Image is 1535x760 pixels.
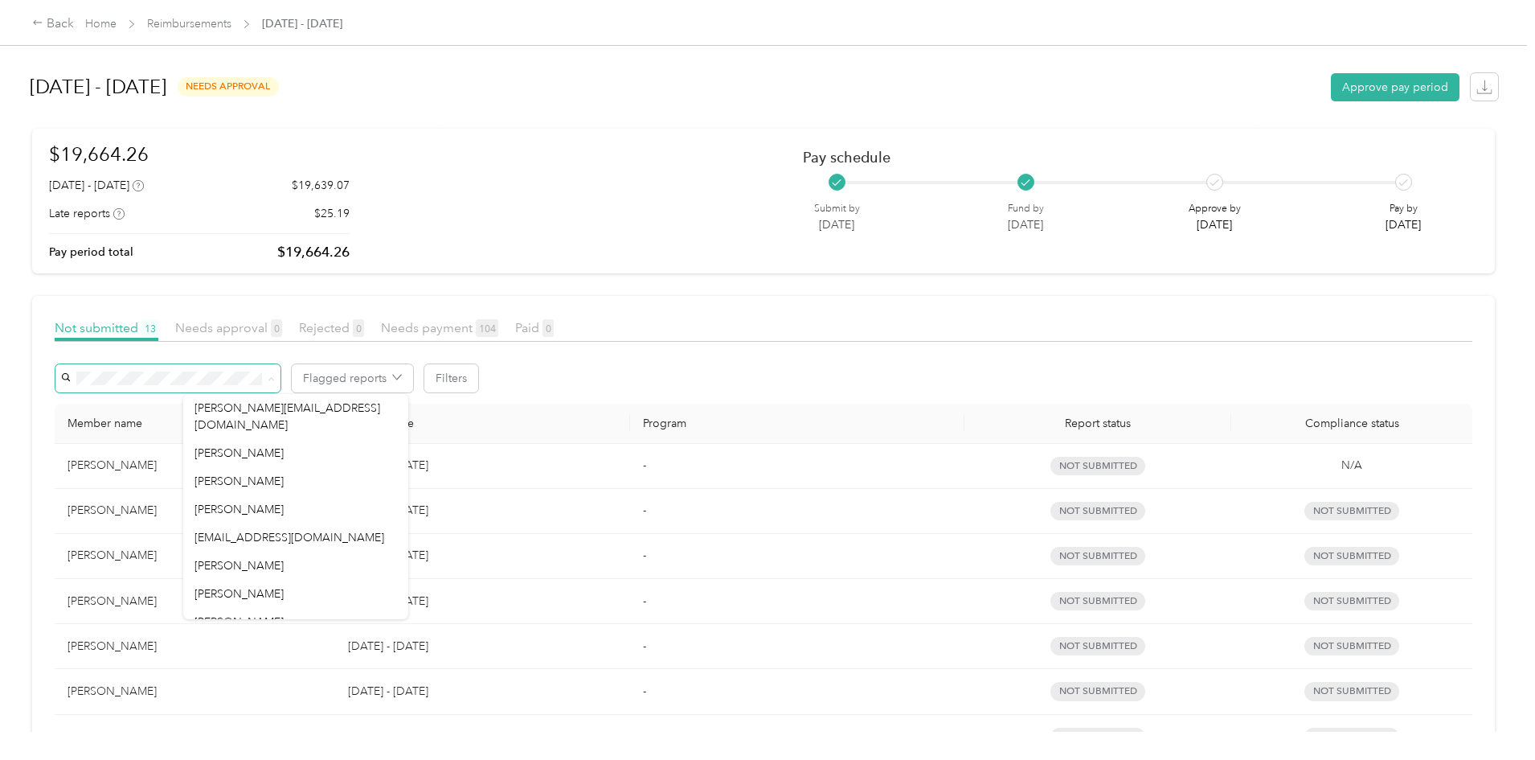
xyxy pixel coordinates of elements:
[1304,728,1399,746] span: Not submitted
[55,320,158,335] span: Not submitted
[194,474,284,488] span: [PERSON_NAME]
[1304,637,1399,655] span: Not submitted
[68,417,322,430] div: Member name
[977,417,1219,430] span: Report status
[1304,682,1399,700] span: Not submitted
[814,202,860,216] p: Submit by
[262,15,342,32] span: [DATE] - [DATE]
[424,364,478,392] button: Filters
[68,547,322,565] div: [PERSON_NAME]
[55,404,335,444] th: Member name
[1445,670,1535,760] iframe: Everlance-gr Chat Button Frame
[348,638,616,655] p: [DATE] - [DATE]
[630,579,964,624] td: -
[141,319,158,337] span: 13
[630,624,964,669] td: -
[1304,592,1399,610] span: Not submitted
[630,534,964,579] td: -
[1304,547,1399,565] span: Not submitted
[630,444,964,489] td: -
[194,446,284,460] span: [PERSON_NAME]
[68,683,322,700] div: [PERSON_NAME]
[175,320,282,335] span: Needs approval
[292,177,350,194] p: $19,639.07
[314,205,350,222] p: $25.19
[68,593,322,610] div: [PERSON_NAME]
[1050,547,1145,565] span: not submitted
[1008,216,1044,233] p: [DATE]
[1331,73,1459,101] button: Approve pay period
[277,242,350,262] p: $19,664.26
[1050,502,1145,520] span: not submitted
[194,401,380,432] span: [PERSON_NAME][EMAIL_ADDRESS][DOMAIN_NAME]
[1050,682,1145,700] span: not submitted
[1386,216,1421,233] p: [DATE]
[1050,592,1145,610] span: not submitted
[68,457,322,474] div: [PERSON_NAME]
[630,404,964,444] th: Program
[292,364,413,392] button: Flagged reports
[194,531,384,544] span: [EMAIL_ADDRESS][DOMAIN_NAME]
[335,404,629,444] th: Report name
[68,638,322,655] div: [PERSON_NAME]
[194,615,284,629] span: [PERSON_NAME]
[49,140,350,168] h1: $19,664.26
[1244,417,1459,430] span: Compliance status
[630,669,964,714] td: -
[348,683,616,700] p: [DATE] - [DATE]
[68,502,322,520] div: [PERSON_NAME]
[348,502,616,520] p: [DATE] - [DATE]
[542,319,554,337] span: 0
[68,728,322,746] div: [PERSON_NAME]
[1008,202,1044,216] p: Fund by
[1189,216,1241,233] p: [DATE]
[348,457,616,474] p: [DATE] - [DATE]
[194,503,284,516] span: [PERSON_NAME]
[271,319,282,337] span: 0
[49,244,133,261] p: Pay period total
[30,68,166,106] h1: [DATE] - [DATE]
[49,177,144,194] div: [DATE] - [DATE]
[814,216,860,233] p: [DATE]
[803,149,1450,166] h2: Pay schedule
[1304,502,1399,520] span: Not submitted
[1386,202,1421,216] p: Pay by
[353,319,364,337] span: 0
[194,559,284,573] span: [PERSON_NAME]
[1189,202,1241,216] p: Approve by
[630,715,964,760] td: -
[515,320,554,335] span: Paid
[1231,444,1472,489] td: N/A
[299,320,364,335] span: Rejected
[476,319,498,337] span: 104
[194,587,284,601] span: [PERSON_NAME]
[85,17,117,31] a: Home
[381,320,498,335] span: Needs payment
[178,77,279,96] span: needs approval
[1050,457,1145,475] span: not submitted
[348,547,616,565] p: [DATE] - [DATE]
[147,17,231,31] a: Reimbursements
[348,593,616,610] p: [DATE] - [DATE]
[1050,637,1145,655] span: not submitted
[348,728,616,746] p: [DATE] - [DATE]
[630,489,964,534] td: -
[1050,728,1145,746] span: not submitted
[49,205,125,222] div: Late reports
[32,14,74,34] div: Back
